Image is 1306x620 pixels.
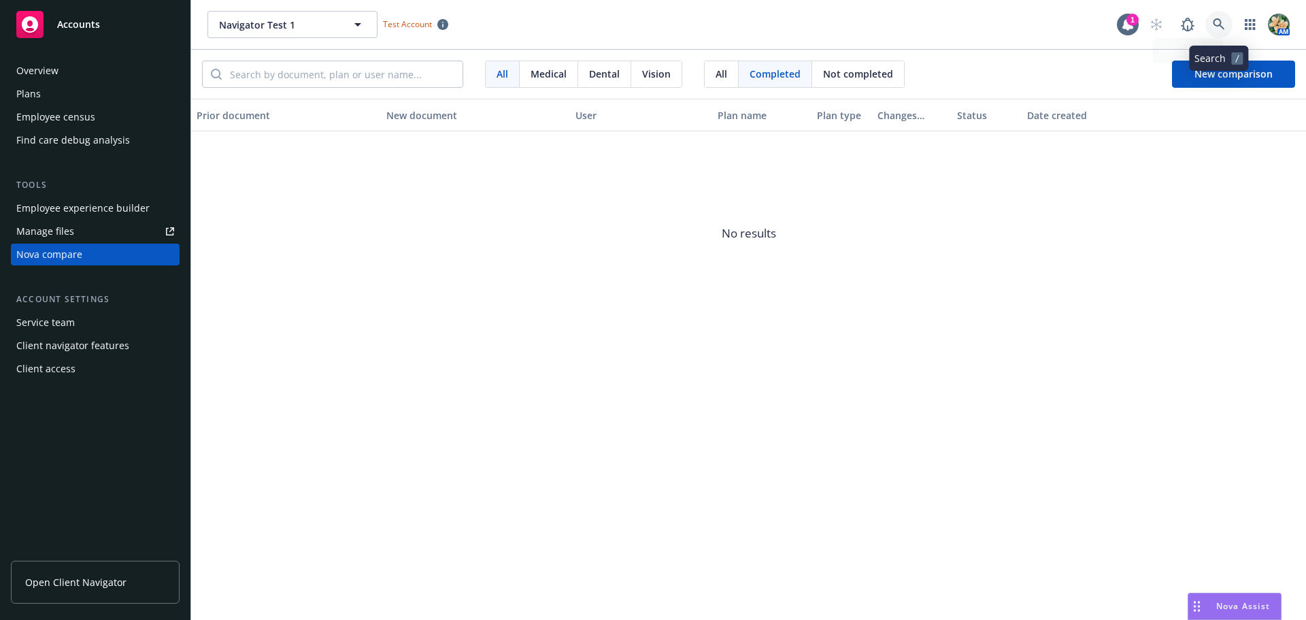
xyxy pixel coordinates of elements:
[57,19,100,30] span: Accounts
[11,197,180,219] a: Employee experience builder
[11,293,180,306] div: Account settings
[191,99,381,131] button: Prior document
[1126,14,1139,26] div: 1
[16,197,150,219] div: Employee experience builder
[1022,99,1164,131] button: Date created
[383,18,432,30] span: Test Account
[16,60,58,82] div: Overview
[211,69,222,80] svg: Search
[191,131,1306,336] span: No results
[378,17,454,31] span: Test Account
[11,312,180,333] a: Service team
[16,312,75,333] div: Service team
[957,108,1016,123] div: Status
[642,67,671,81] span: Vision
[1237,11,1264,38] a: Switch app
[16,221,74,242] div: Manage files
[823,67,893,81] span: Not completed
[811,99,872,131] button: Plan type
[386,108,565,123] div: New document
[16,83,41,105] div: Plans
[817,108,867,123] div: Plan type
[197,108,375,123] div: Prior document
[219,18,337,32] span: Navigator Test 1
[11,129,180,151] a: Find care debug analysis
[207,11,378,38] button: Navigator Test 1
[11,5,180,44] a: Accounts
[11,106,180,128] a: Employee census
[531,67,567,81] span: Medical
[750,67,801,81] span: Completed
[11,221,180,242] a: Manage files
[16,129,130,151] div: Find care debug analysis
[11,244,180,265] a: Nova compare
[1194,67,1273,80] span: New comparison
[11,83,180,105] a: Plans
[16,106,95,128] div: Employee census
[497,67,508,81] span: All
[11,358,180,380] a: Client access
[952,99,1022,131] button: Status
[1027,108,1158,123] div: Date created
[1216,600,1270,612] span: Nova Assist
[716,67,727,81] span: All
[16,358,76,380] div: Client access
[1172,61,1295,88] button: New comparison
[11,60,180,82] a: Overview
[222,61,463,87] input: Search by document, plan or user name...
[1268,14,1290,35] img: photo
[877,108,946,123] div: Changes found
[16,244,82,265] div: Nova compare
[381,99,571,131] button: New document
[1143,11,1170,38] a: Start snowing
[11,335,180,357] a: Client navigator features
[1174,11,1201,38] a: Report a Bug
[1205,11,1233,38] a: Search
[718,108,806,123] div: Plan name
[712,99,811,131] button: Plan name
[16,335,129,357] div: Client navigator features
[25,575,127,589] span: Open Client Navigator
[11,178,180,192] div: Tools
[1188,593,1282,620] button: Nova Assist
[570,99,712,131] button: User
[872,99,952,131] button: Changes found
[589,67,620,81] span: Dental
[1188,593,1205,619] div: Drag to move
[575,108,707,123] div: User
